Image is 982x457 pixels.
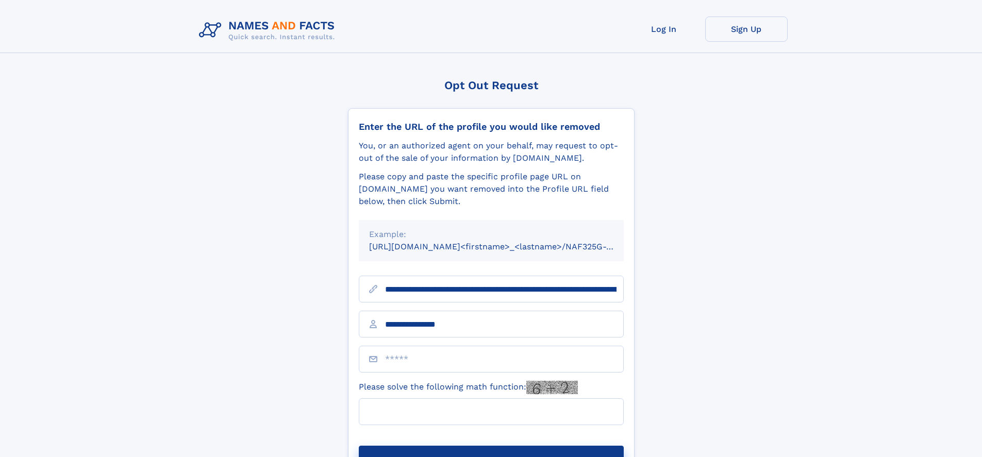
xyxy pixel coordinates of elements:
img: Logo Names and Facts [195,16,343,44]
div: Example: [369,228,613,241]
label: Please solve the following math function: [359,381,578,394]
small: [URL][DOMAIN_NAME]<firstname>_<lastname>/NAF325G-xxxxxxxx [369,242,643,251]
a: Log In [623,16,705,42]
a: Sign Up [705,16,788,42]
div: Please copy and paste the specific profile page URL on [DOMAIN_NAME] you want removed into the Pr... [359,171,624,208]
div: You, or an authorized agent on your behalf, may request to opt-out of the sale of your informatio... [359,140,624,164]
div: Opt Out Request [348,79,635,92]
div: Enter the URL of the profile you would like removed [359,121,624,132]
